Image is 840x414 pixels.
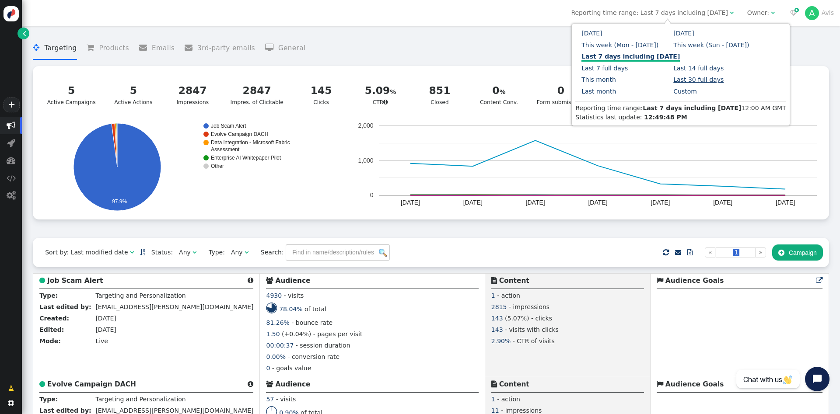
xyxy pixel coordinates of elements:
span: 1 [733,249,739,256]
a: 0Content Conv. [472,78,526,112]
a:  [17,28,29,39]
a: Last 7 days including [DATE] [581,53,680,62]
span:  [87,44,99,52]
span: 1 [491,396,495,403]
span:  [491,277,497,284]
b: Created: [39,315,69,322]
div: Clicks [300,83,343,107]
a: 2847Impressions [166,78,220,112]
span:  [687,249,693,255]
div: Active Actions [112,83,155,107]
span: - action [497,396,520,403]
span:  [245,249,248,255]
span:  [663,247,669,258]
span:  [7,156,15,165]
a: 851Closed [413,78,466,112]
text: Data integration - Microsoft Fabric [211,139,290,146]
span: 1 [491,292,495,299]
span: - bounce rate [291,319,332,326]
div: CTR [359,83,402,107]
span:  [39,277,45,284]
span:  [39,381,45,387]
div: Owner: [747,8,769,17]
b: Evolve Campaign DACH [47,380,136,388]
span:  [730,10,734,16]
div: Reporting time range: 12:00 AM GMT [575,104,786,113]
div: A [805,6,819,20]
div: Sort by: Last modified date [45,248,128,257]
span:  [657,381,663,387]
span:  [265,44,278,52]
span: - impressions [509,303,549,310]
span: (5.07%) [505,315,529,322]
input: Find in name/description/rules [286,244,390,260]
span: (+0.04%) [282,331,311,337]
span:  [266,381,273,387]
text: Other [211,163,224,169]
span:  [657,277,663,284]
span:  [7,139,15,147]
b: Job Scam Alert [47,277,103,285]
div: 2847 [231,83,283,98]
li: Targeting [33,37,77,60]
span: [DATE] [95,315,116,322]
span: 0 [266,365,270,372]
li: 3rd-party emails [185,37,255,60]
a: Last 14 full days [673,65,724,72]
li: Products [87,37,129,60]
text: Assessment [211,146,240,153]
span: - CTR of visits [513,337,555,344]
span: [DATE] [95,326,116,333]
text: 1,000 [358,157,373,164]
div: Impressions [171,83,214,107]
a: 5Active Actions [106,78,160,112]
span:  [7,121,15,130]
text: [DATE] [651,199,670,206]
b: Audience Goals [665,380,724,388]
b: Last edited by: [39,407,91,414]
a: This week (Mon - [DATE]) [581,42,658,49]
span:  [130,249,134,255]
span: 1.50 [266,331,280,337]
text: 2,000 [358,122,373,129]
a: 145Clicks [294,78,348,112]
svg: A chart. [39,123,348,211]
div: Any [231,248,243,257]
div: Active Campaigns [47,83,96,107]
a: This week (Sun - [DATE]) [673,42,749,49]
text: [DATE] [588,199,607,206]
a:  [675,249,681,256]
a: This month [581,76,616,83]
span: 57 [266,396,274,403]
a:  [681,244,699,260]
b: Audience [275,277,310,285]
span: - visits [284,292,304,299]
span: Targeting and Personalization [95,396,185,403]
text: [DATE] [401,199,420,206]
a: 5.09CTR [353,78,407,112]
b: Content [499,277,529,285]
a: Last 30 full days [673,76,724,83]
text: 0 [370,191,374,198]
a: 0Form submissions [531,78,590,112]
text: [DATE] [463,199,483,206]
a:  [816,277,822,285]
span:  [248,277,253,284]
span: 11 [491,407,499,414]
span: Live [95,337,108,344]
div: Any [179,248,191,257]
span: 143 [491,315,503,322]
div: 5.09 [359,83,402,98]
span:  [383,99,388,105]
b: Type: [39,396,58,403]
span:  [23,29,26,38]
div: Form submissions [537,83,585,107]
div: Content Conv. [477,83,521,107]
span: Targeting and Personalization [95,292,185,299]
button: Campaign [772,244,823,260]
span: Reporting time range: Last 7 days including [DATE] [571,9,728,16]
b: Last 7 days including [DATE] [643,104,741,111]
span: 00:00:37 [266,342,294,349]
span:  [771,10,775,16]
div: Statistics last update: [575,113,786,122]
